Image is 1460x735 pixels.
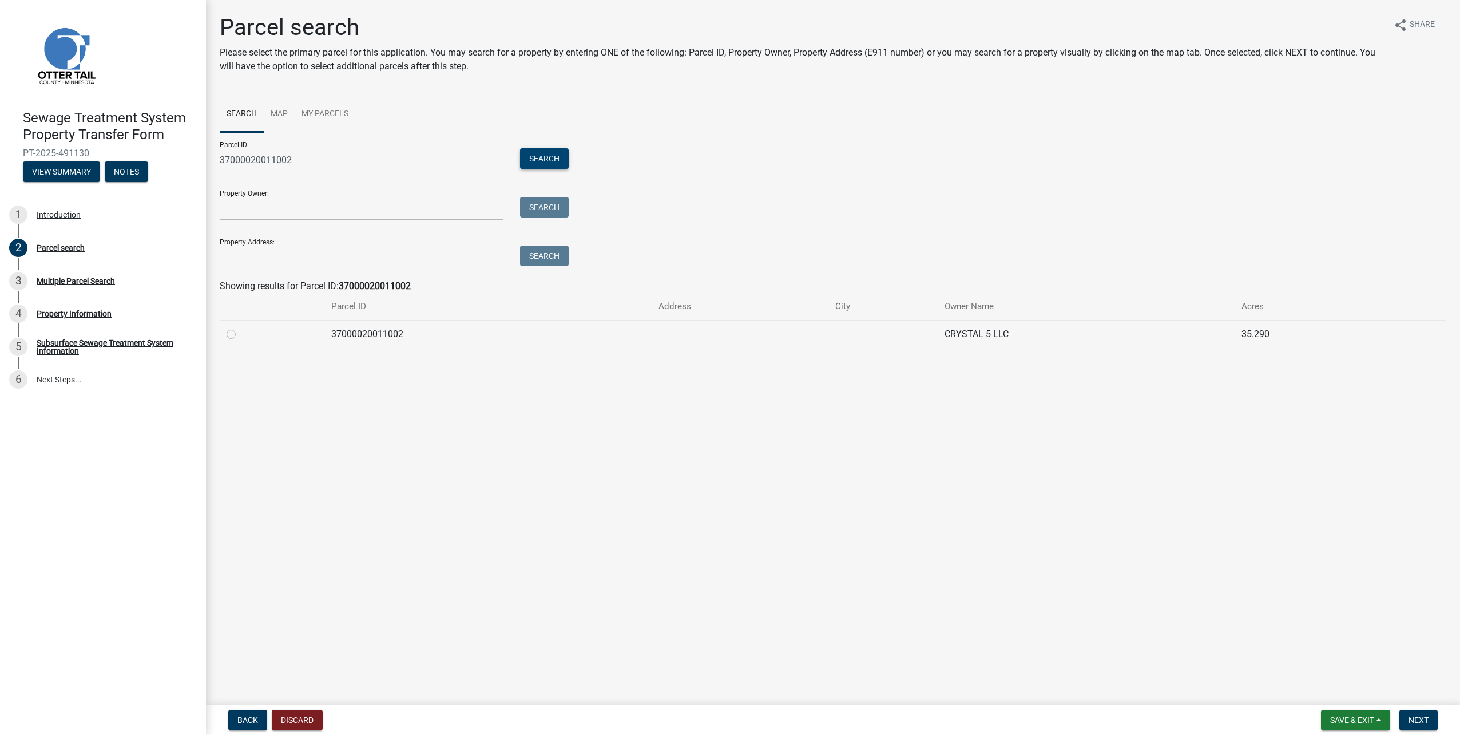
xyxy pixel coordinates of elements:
strong: 37000020011002 [339,280,411,291]
td: 35.290 [1235,320,1394,348]
i: share [1394,18,1407,32]
th: City [828,293,938,320]
th: Acres [1235,293,1394,320]
button: Search [520,197,569,218]
div: Parcel search [37,244,85,252]
a: Search [220,96,264,133]
button: View Summary [23,161,100,182]
span: Next [1409,716,1429,725]
th: Owner Name [938,293,1235,320]
div: 5 [9,338,27,356]
span: Save & Exit [1330,716,1374,725]
th: Parcel ID [324,293,652,320]
div: 3 [9,272,27,290]
p: Please select the primary parcel for this application. You may search for a property by entering ... [220,46,1384,73]
button: Next [1399,710,1438,730]
div: Introduction [37,211,81,219]
a: My Parcels [295,96,355,133]
a: Map [264,96,295,133]
wm-modal-confirm: Notes [105,168,148,177]
button: Save & Exit [1321,710,1390,730]
div: Property Information [37,310,112,318]
span: PT-2025-491130 [23,148,183,159]
div: 1 [9,206,27,224]
div: Subsurface Sewage Treatment System Information [37,339,188,355]
div: 4 [9,305,27,323]
h1: Parcel search [220,14,1384,41]
button: shareShare [1384,14,1444,36]
td: CRYSTAL 5 LLC [938,320,1235,348]
div: 6 [9,370,27,389]
span: Share [1410,18,1435,32]
span: Back [237,716,258,725]
button: Back [228,710,267,730]
button: Search [520,246,569,266]
img: Otter Tail County, Minnesota [23,12,109,98]
wm-modal-confirm: Summary [23,168,100,177]
td: 37000020011002 [324,320,652,348]
button: Search [520,148,569,169]
button: Discard [272,710,323,730]
h4: Sewage Treatment System Property Transfer Form [23,110,197,143]
div: 2 [9,239,27,257]
div: Showing results for Parcel ID: [220,279,1446,293]
div: Multiple Parcel Search [37,277,115,285]
button: Notes [105,161,148,182]
th: Address [652,293,828,320]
